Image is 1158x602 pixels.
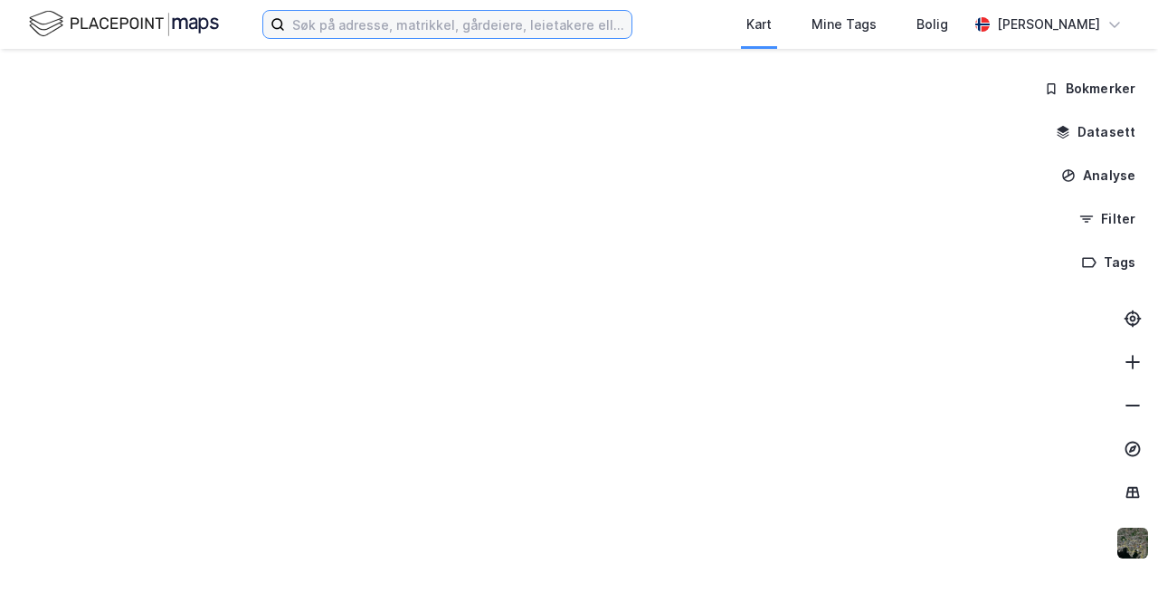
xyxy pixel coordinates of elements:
[29,8,219,40] img: logo.f888ab2527a4732fd821a326f86c7f29.svg
[997,14,1100,35] div: [PERSON_NAME]
[916,14,948,35] div: Bolig
[812,14,877,35] div: Mine Tags
[746,14,772,35] div: Kart
[285,11,631,38] input: Søk på adresse, matrikkel, gårdeiere, leietakere eller personer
